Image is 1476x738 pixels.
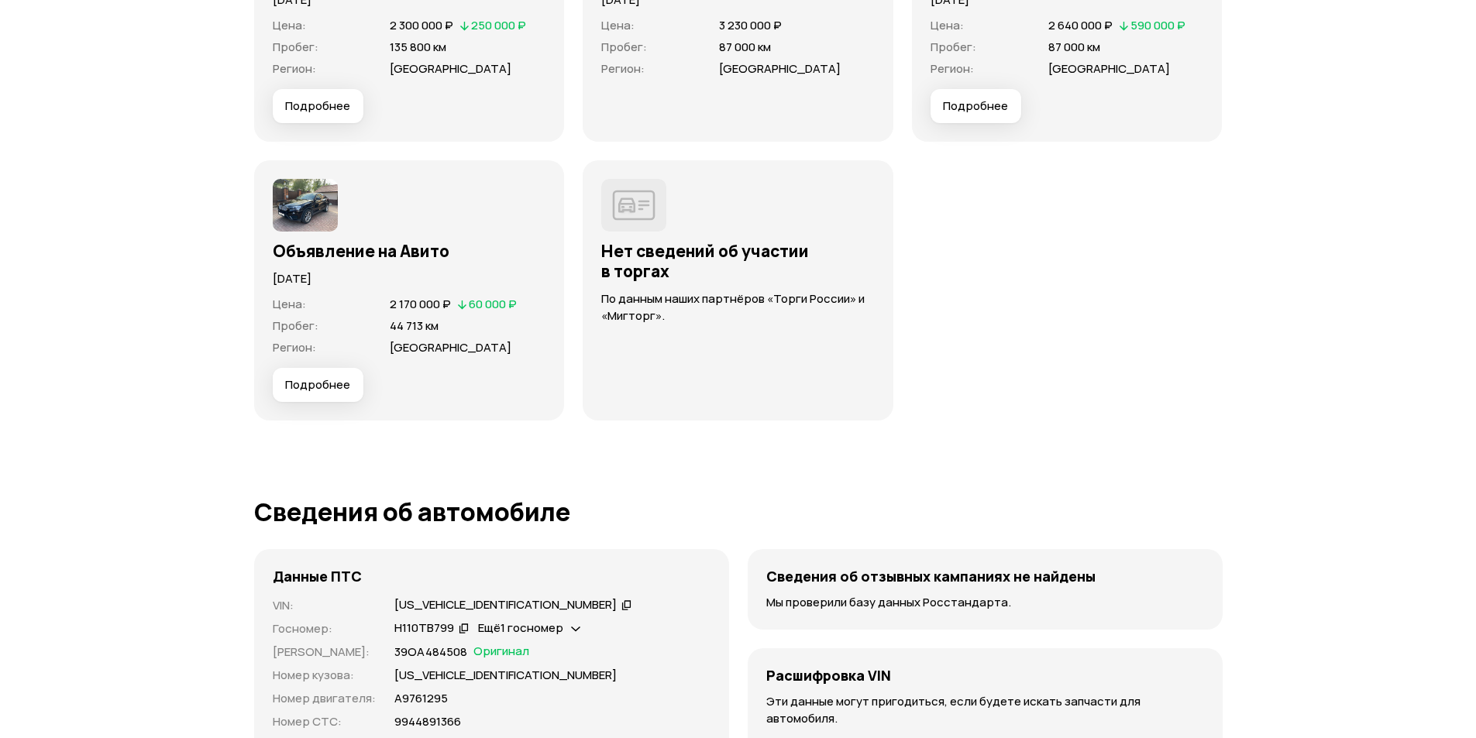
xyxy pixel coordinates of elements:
[273,296,306,312] span: Цена :
[285,377,350,393] span: Подробнее
[273,89,363,123] button: Подробнее
[601,39,647,55] span: Пробег :
[273,318,318,334] span: Пробег :
[390,60,511,77] span: [GEOGRAPHIC_DATA]
[273,644,376,661] p: [PERSON_NAME] :
[273,620,376,637] p: Госномер :
[390,39,446,55] span: 135 800 км
[394,620,454,637] div: Н110ТВ799
[273,241,546,261] h3: Объявление на Авито
[1048,39,1100,55] span: 87 000 км
[469,296,517,312] span: 60 000 ₽
[471,17,526,33] span: 250 000 ₽
[394,667,617,684] p: [US_VEHICLE_IDENTIFICATION_NUMBER]
[273,39,318,55] span: Пробег :
[766,667,891,684] h4: Расшифровка VIN
[601,60,645,77] span: Регион :
[390,339,511,355] span: [GEOGRAPHIC_DATA]
[943,98,1008,114] span: Подробнее
[254,498,1223,526] h1: Сведения об автомобиле
[473,644,529,661] span: Оригинал
[273,339,316,355] span: Регион :
[766,594,1204,611] p: Мы проверили базу данных Росстандарта.
[394,690,448,707] p: А9761295
[273,60,316,77] span: Регион :
[390,17,453,33] span: 2 300 000 ₽
[931,39,976,55] span: Пробег :
[273,17,306,33] span: Цена :
[931,17,964,33] span: Цена :
[1048,17,1113,33] span: 2 640 000 ₽
[273,597,376,614] p: VIN :
[478,620,563,636] span: Ещё 1 госномер
[766,693,1204,727] p: Эти данные могут пригодиться, если будете искать запчасти для автомобиля.
[394,713,461,730] p: 9944891366
[931,60,974,77] span: Регион :
[601,241,875,281] h3: Нет сведений об участии в торгах
[719,39,771,55] span: 87 000 км
[601,17,635,33] span: Цена :
[394,597,617,613] div: [US_VEHICLE_IDENTIFICATION_NUMBER]
[394,644,467,661] p: 39ОА484508
[601,290,875,324] p: По данным наших партнёров «Торги России» и «Мигторг».
[273,690,376,707] p: Номер двигателя :
[1048,60,1170,77] span: [GEOGRAPHIC_DATA]
[273,568,362,585] h4: Данные ПТС
[273,667,376,684] p: Номер кузова :
[285,98,350,114] span: Подробнее
[931,89,1021,123] button: Подробнее
[390,296,451,312] span: 2 170 000 ₽
[273,368,363,402] button: Подробнее
[390,318,439,334] span: 44 713 км
[766,568,1096,585] h4: Сведения об отзывных кампаниях не найдены
[273,270,546,287] p: [DATE]
[719,17,782,33] span: 3 230 000 ₽
[719,60,841,77] span: [GEOGRAPHIC_DATA]
[1130,17,1185,33] span: 590 000 ₽
[273,713,376,730] p: Номер СТС :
